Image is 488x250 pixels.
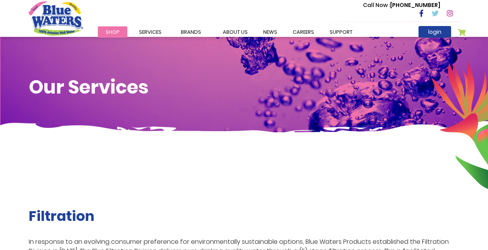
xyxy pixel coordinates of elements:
[215,26,255,38] a: about us
[29,208,460,224] h2: Filtration
[29,76,460,99] h1: Our Services
[363,1,390,9] span: Call Now :
[419,26,451,38] a: login
[363,1,440,9] p: [PHONE_NUMBER]
[106,28,120,36] span: Shop
[139,28,162,36] span: Services
[255,26,285,38] a: News
[181,28,201,36] span: Brands
[29,1,83,35] a: store logo
[322,26,360,38] a: support
[285,26,322,38] a: careers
